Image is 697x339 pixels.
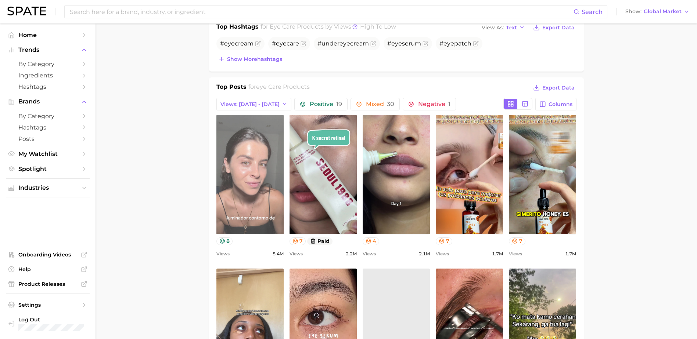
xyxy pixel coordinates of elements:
[6,44,90,55] button: Trends
[473,41,479,47] button: Flag as miscategorized or irrelevant
[18,124,77,131] span: Hashtags
[360,23,396,30] span: high to low
[366,101,394,107] span: Mixed
[482,26,504,30] span: View As
[290,237,306,245] button: 7
[624,7,691,17] button: ShowGlobal Market
[18,281,77,287] span: Product Releases
[6,96,90,107] button: Brands
[290,249,303,258] span: Views
[18,98,77,105] span: Brands
[625,10,642,14] span: Show
[6,81,90,92] a: Hashtags
[6,249,90,260] a: Onboarding Videos
[6,264,90,275] a: Help
[644,10,682,14] span: Global Market
[317,40,369,47] span: #under cream
[18,83,77,90] span: Hashtags
[339,40,350,47] span: eye
[391,40,402,47] span: eye
[6,70,90,81] a: Ingredients
[542,85,575,91] span: Export Data
[346,249,357,258] span: 2.2m
[18,165,77,172] span: Spotlight
[387,40,421,47] span: # serum
[549,101,572,107] span: Columns
[6,299,90,310] a: Settings
[307,237,333,245] button: paid
[6,148,90,160] a: My Watchlist
[270,23,324,30] span: eye care products
[531,22,576,33] button: Export Data
[6,133,90,145] a: Posts
[224,40,235,47] span: eye
[535,98,576,110] button: Columns
[480,23,527,32] button: View AsText
[363,237,380,245] button: 4
[6,110,90,122] a: by Category
[436,237,452,245] button: 7
[220,40,254,47] span: # cream
[418,101,450,107] span: Negative
[565,249,576,258] span: 1.7m
[273,249,284,258] span: 5.4m
[509,249,522,258] span: Views
[18,47,77,53] span: Trends
[310,101,342,107] span: Positive
[6,314,90,333] a: Log out. Currently logged in with e-mail jek@cosmax.com.
[6,278,90,289] a: Product Releases
[301,41,306,47] button: Flag as miscategorized or irrelevant
[542,25,575,31] span: Export Data
[387,101,394,107] span: 30
[6,163,90,175] a: Spotlight
[6,58,90,70] a: by Category
[531,83,576,93] button: Export Data
[261,22,396,33] h2: for by Views
[272,40,299,47] span: #
[216,237,233,245] button: 8
[6,122,90,133] a: Hashtags
[439,40,471,47] span: # patch
[220,101,280,107] span: Views: [DATE] - [DATE]
[18,113,77,120] span: by Category
[18,185,77,191] span: Industries
[18,135,77,142] span: Posts
[509,237,525,245] button: 7
[287,40,299,47] span: care
[256,83,310,90] span: eye care products
[216,249,230,258] span: Views
[18,302,77,308] span: Settings
[69,6,574,18] input: Search here for a brand, industry, or ingredient
[227,56,282,62] span: Show more hashtags
[419,249,430,258] span: 2.1m
[7,7,46,15] img: SPATE
[18,150,77,157] span: My Watchlist
[216,22,259,33] h1: Top Hashtags
[423,41,428,47] button: Flag as miscategorized or irrelevant
[18,72,77,79] span: Ingredients
[363,249,376,258] span: Views
[216,54,284,64] button: Show morehashtags
[582,8,603,15] span: Search
[216,83,247,94] h1: Top Posts
[18,61,77,68] span: by Category
[506,26,517,30] span: Text
[18,266,77,273] span: Help
[492,249,503,258] span: 1.7m
[448,101,450,107] span: 1
[255,41,261,47] button: Flag as miscategorized or irrelevant
[216,98,292,110] button: Views: [DATE] - [DATE]
[370,41,376,47] button: Flag as miscategorized or irrelevant
[336,101,342,107] span: 19
[18,316,84,323] span: Log Out
[18,251,77,258] span: Onboarding Videos
[248,83,310,94] h2: for
[6,29,90,41] a: Home
[443,40,454,47] span: eye
[276,40,287,47] span: eye
[18,32,77,39] span: Home
[436,249,449,258] span: Views
[6,182,90,193] button: Industries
